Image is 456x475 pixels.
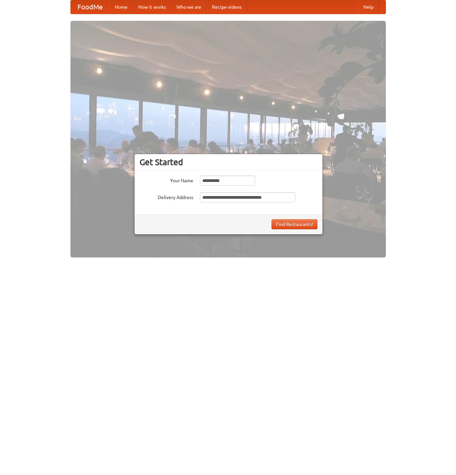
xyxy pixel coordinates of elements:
a: Who we are [171,0,207,14]
label: Delivery Address [140,192,193,201]
label: Your Name [140,176,193,184]
a: Recipe videos [207,0,247,14]
a: How it works [133,0,171,14]
a: Home [109,0,133,14]
a: FoodMe [71,0,109,14]
a: Help [358,0,379,14]
h3: Get Started [140,157,317,167]
button: Find Restaurants! [271,219,317,229]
